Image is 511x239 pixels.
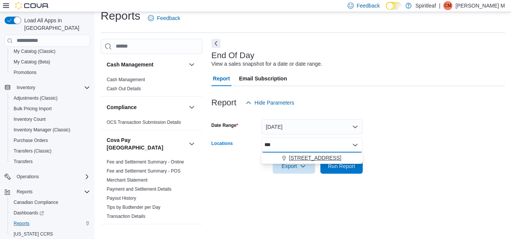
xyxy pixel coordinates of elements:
a: My Catalog (Classic) [11,47,59,56]
button: [STREET_ADDRESS] [261,153,363,163]
a: Transaction Details [107,214,145,219]
a: Dashboards [8,208,93,218]
input: Dark Mode [386,2,402,10]
button: Inventory [14,83,38,92]
button: Customer [107,231,186,239]
div: Choose from the following options [261,153,363,163]
span: My Catalog (Classic) [14,48,56,54]
button: My Catalog (Classic) [8,46,93,57]
button: Hide Parameters [242,95,297,110]
span: Purchase Orders [14,137,48,143]
span: OCS Transaction Submission Details [107,119,181,125]
a: Cash Management [107,77,145,82]
span: Payout History [107,195,136,201]
a: Transfers [11,157,36,166]
button: Export [273,159,315,174]
span: [US_STATE] CCRS [14,231,53,237]
span: Inventory [14,83,90,92]
p: | [439,1,441,10]
button: My Catalog (Beta) [8,57,93,67]
span: Email Subscription [239,71,287,86]
button: Compliance [107,103,186,111]
span: Inventory Count [14,116,46,122]
button: Bulk Pricing Import [8,103,93,114]
span: Dashboards [11,208,90,217]
h3: Report [211,98,236,107]
button: Cova Pay [GEOGRAPHIC_DATA] [187,139,196,148]
span: Fee and Settlement Summary - Online [107,159,184,165]
button: Inventory [2,82,93,93]
span: Adjustments (Classic) [14,95,57,101]
div: Compliance [101,118,202,130]
span: Transfers (Classic) [14,148,51,154]
span: Run Report [328,162,355,170]
button: Promotions [8,67,93,78]
span: Payment and Settlement Details [107,186,171,192]
span: Transaction Details [107,213,145,219]
h3: Customer [107,231,131,239]
button: [DATE] [261,119,363,134]
span: Promotions [11,68,90,77]
span: Inventory [17,85,35,91]
button: Purchase Orders [8,135,93,146]
a: Reports [11,219,33,228]
a: [US_STATE] CCRS [11,230,56,239]
button: Canadian Compliance [8,197,93,208]
a: My Catalog (Beta) [11,57,53,66]
span: Transfers (Classic) [11,146,90,156]
span: Transfers [11,157,90,166]
span: Tips by Budtender per Day [107,204,160,210]
span: Purchase Orders [11,136,90,145]
span: Inventory Manager (Classic) [11,125,90,134]
a: Fee and Settlement Summary - POS [107,168,180,174]
button: Reports [14,187,36,196]
span: Cash Out Details [107,86,141,92]
span: Hide Parameters [255,99,294,106]
button: Compliance [187,103,196,112]
h3: End Of Day [211,51,255,60]
a: Bulk Pricing Import [11,104,55,113]
a: Tips by Budtender per Day [107,205,160,210]
button: Adjustments (Classic) [8,93,93,103]
button: Operations [2,171,93,182]
a: Promotions [11,68,40,77]
span: Inventory Manager (Classic) [14,127,70,133]
span: My Catalog (Beta) [11,57,90,66]
a: Merchant Statement [107,177,148,183]
span: My Catalog (Classic) [11,47,90,56]
a: Dashboards [11,208,47,217]
button: Transfers [8,156,93,167]
a: Cash Out Details [107,86,141,91]
button: Cash Management [187,60,196,69]
div: Chantel M [443,1,452,10]
span: Washington CCRS [11,230,90,239]
h1: Reports [101,8,140,23]
span: Bulk Pricing Import [11,104,90,113]
div: Cash Management [101,75,202,96]
a: Inventory Manager (Classic) [11,125,73,134]
button: Cash Management [107,61,186,68]
span: Report [213,71,230,86]
span: Reports [17,189,33,195]
span: Adjustments (Classic) [11,94,90,103]
a: Canadian Compliance [11,198,61,207]
button: Reports [8,218,93,229]
a: Adjustments (Classic) [11,94,61,103]
span: CM [444,1,452,10]
a: Feedback [145,11,183,26]
span: Reports [11,219,90,228]
span: Reports [14,187,90,196]
button: Close list of options [352,142,358,148]
span: Feedback [357,2,380,9]
h3: Cash Management [107,61,154,68]
span: Cash Management [107,77,145,83]
button: Operations [14,172,42,181]
button: Reports [2,187,93,197]
span: Export [277,159,311,174]
button: Cova Pay [GEOGRAPHIC_DATA] [107,136,186,151]
span: Dashboards [14,210,44,216]
div: Cova Pay [GEOGRAPHIC_DATA] [101,157,202,224]
img: Cova [15,2,49,9]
